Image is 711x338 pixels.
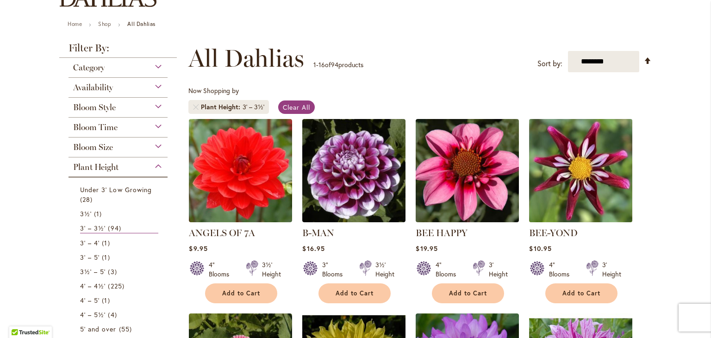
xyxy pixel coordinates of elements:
[189,215,292,224] a: ANGELS OF 7A
[436,260,462,279] div: 4" Blooms
[331,60,338,69] span: 94
[243,102,264,112] div: 3' – 3½'
[416,119,519,222] img: BEE HAPPY
[189,119,292,222] img: ANGELS OF 7A
[73,162,118,172] span: Plant Height
[262,260,281,279] div: 3½' Height
[80,324,158,334] a: 5' and over 55
[80,253,100,262] span: 3' – 5'
[80,295,158,305] a: 4' – 5' 1
[108,267,119,276] span: 3
[283,103,310,112] span: Clear All
[102,295,112,305] span: 1
[489,260,508,279] div: 3' Height
[201,102,243,112] span: Plant Height
[545,283,617,303] button: Add to Cart
[73,102,116,113] span: Bloom Style
[80,310,158,319] a: 4' – 5½' 4
[318,283,391,303] button: Add to Cart
[80,224,106,232] span: 3' – 3½'
[80,325,117,333] span: 5' and over
[80,267,106,276] span: 3½' – 5'
[127,20,156,27] strong: All Dahlias
[80,223,158,233] a: 3' – 3½' 94
[336,289,374,297] span: Add to Cart
[73,142,113,152] span: Bloom Size
[102,252,112,262] span: 1
[80,281,158,291] a: 4' – 4½' 225
[189,244,207,253] span: $9.95
[80,267,158,276] a: 3½' – 5' 3
[416,227,468,238] a: BEE HAPPY
[108,281,126,291] span: 225
[527,116,635,225] img: BEE-YOND
[80,185,152,194] span: Under 3' Low Growing
[416,215,519,224] a: BEE HAPPY
[98,20,111,27] a: Shop
[416,244,437,253] span: $19.95
[188,44,304,72] span: All Dahlias
[529,227,578,238] a: BEE-YOND
[80,194,95,204] span: 28
[302,215,405,224] a: B-MAN
[108,223,123,233] span: 94
[302,119,405,222] img: B-MAN
[537,55,562,72] label: Sort by:
[278,100,315,114] a: Clear All
[59,43,177,58] strong: Filter By:
[189,227,255,238] a: ANGELS OF 7A
[73,82,113,93] span: Availability
[7,305,33,331] iframe: Launch Accessibility Center
[209,260,235,279] div: 4" Blooms
[432,283,504,303] button: Add to Cart
[94,209,104,219] span: 1
[80,185,158,204] a: Under 3' Low Growing 28
[108,310,119,319] span: 4
[188,86,239,95] span: Now Shopping by
[562,289,600,297] span: Add to Cart
[102,238,112,248] span: 1
[73,122,118,132] span: Bloom Time
[529,215,632,224] a: BEE-YOND
[549,260,575,279] div: 4" Blooms
[302,244,324,253] span: $16.95
[302,227,334,238] a: B-MAN
[80,310,106,319] span: 4' – 5½'
[80,209,158,219] a: 3½' 1
[322,260,348,279] div: 3" Blooms
[193,104,199,110] a: Remove Plant Height 3' – 3½'
[318,60,325,69] span: 16
[68,20,82,27] a: Home
[313,60,316,69] span: 1
[313,57,363,72] p: - of products
[73,63,105,73] span: Category
[80,282,106,290] span: 4' – 4½'
[449,289,487,297] span: Add to Cart
[205,283,277,303] button: Add to Cart
[80,209,92,218] span: 3½'
[80,252,158,262] a: 3' – 5' 1
[80,296,100,305] span: 4' – 5'
[119,324,134,334] span: 55
[80,238,100,247] span: 3' – 4'
[529,244,551,253] span: $10.95
[80,238,158,248] a: 3' – 4' 1
[222,289,260,297] span: Add to Cart
[375,260,394,279] div: 3½' Height
[602,260,621,279] div: 3' Height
